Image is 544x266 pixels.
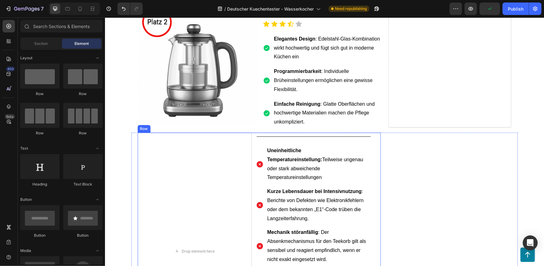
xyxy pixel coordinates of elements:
span: Teilweise ungenau oder stark abweichende Temperatureinstellungen [162,130,258,162]
div: Text Block [63,181,103,187]
span: Toggle open [93,143,103,153]
div: Row [20,91,60,97]
span: Media [20,248,31,254]
span: : Individuelle Brüheinstellungen ermöglichen eine gewisse Flexibilität. [169,51,268,75]
span: Text [20,146,28,151]
button: 7 [2,2,46,15]
span: Toggle open [93,246,103,256]
span: : Edelstahl-Glas-Kombination wirkt hochwertig und fügt sich gut in moderne Küchen ein [169,19,275,42]
strong: Programmierbarkeit [169,51,216,56]
span: Toggle open [93,53,103,63]
div: 450 [6,66,15,71]
div: Open Intercom Messenger [523,235,538,250]
button: Publish [503,2,529,15]
div: Heading [20,181,60,187]
div: Undo/Redo [117,2,143,15]
div: Row [63,91,103,97]
div: Row [34,109,44,114]
span: : Glatte Oberflächen und hochwertige Materialien machen die Pflege unkompliziert. [169,84,270,107]
img: gempages_578349406776984080-de91b176-d6ae-4695-9ab9-db62dd642ae2.jpg [152,185,158,191]
strong: Einfache Reinigung [169,84,215,89]
strong: Mechanik störanfällig [162,212,213,217]
div: Row [63,130,103,136]
strong: Uneinheitliche Temperatureinstellung: [162,130,217,145]
div: Row [20,130,60,136]
span: / [224,6,226,12]
img: gempages_578349406776984080-de91b176-d6ae-4695-9ab9-db62dd642ae2.jpg [152,225,158,232]
span: Section [35,41,48,46]
div: Publish [508,6,523,12]
div: Beta [5,114,15,119]
iframe: To enrich screen reader interactions, please activate Accessibility in Grammarly extension settings [105,17,544,266]
input: Search Sections & Elements [20,20,103,32]
span: Element [74,41,89,46]
span: : Berichte von Defekten wie Elektronikfehlern oder dem bekannten „E1“-Code trüben die Langzeiterf... [162,171,259,203]
p: 7 [41,5,44,12]
strong: Kurze Lebensdauer bei Intensivnutzung [162,171,257,177]
div: Button [63,233,103,238]
div: Button [20,233,60,238]
span: Need republishing [335,6,367,12]
img: gempages_578349406776984080-de91b176-d6ae-4695-9ab9-db62dd642ae2.jpg [152,144,158,150]
span: Button [20,197,32,202]
span: Layout [20,55,32,61]
span: Deutscher Kuechentester - Wasserkocher [227,6,314,12]
strong: Elegantes Design [169,19,210,24]
span: : Der Absenkmechanismus für den Teekorb gilt als sensibel und reagiert empfindlich, wenn er nicht... [162,212,261,244]
span: Toggle open [93,195,103,205]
